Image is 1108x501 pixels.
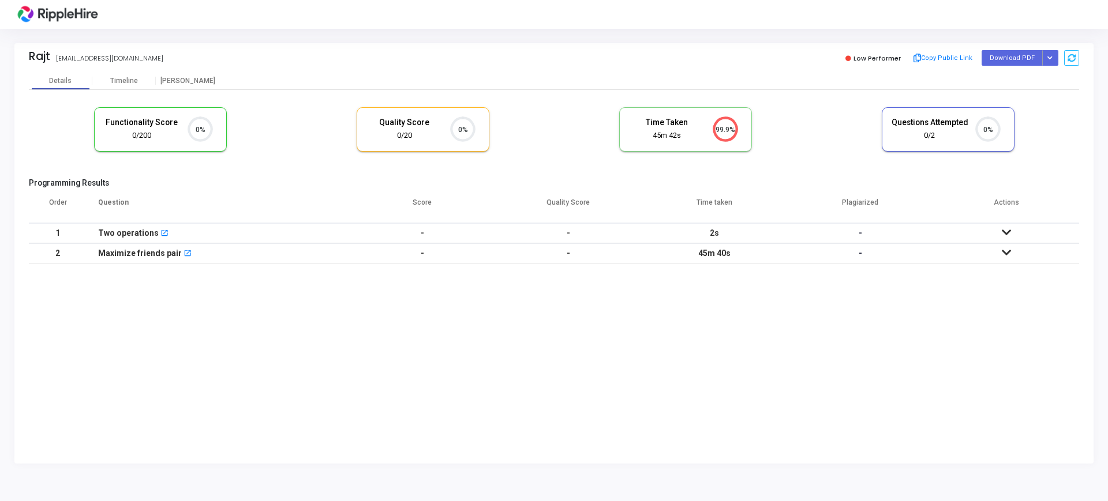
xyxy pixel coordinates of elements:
div: Details [49,77,72,85]
th: Quality Score [495,191,641,223]
span: Low Performer [854,54,901,63]
div: Two operations [98,224,159,243]
h5: Functionality Score [103,118,181,127]
th: Score [349,191,495,223]
h5: Quality Score [366,118,443,127]
th: Plagiarized [787,191,933,223]
h5: Questions Attempted [891,118,968,127]
td: - [495,223,641,243]
mat-icon: open_in_new [160,230,169,238]
td: 1 [29,223,87,243]
span: - [859,228,862,238]
td: - [349,223,495,243]
h5: Programming Results [29,178,1079,188]
img: logo [14,3,101,26]
button: Download PDF [982,50,1043,66]
td: 2 [29,243,87,263]
div: Timeline [110,77,138,85]
td: 45m 40s [641,243,787,263]
button: Copy Public Link [909,50,976,67]
td: - [349,243,495,263]
th: Question [87,191,349,223]
div: [EMAIL_ADDRESS][DOMAIN_NAME] [56,54,163,63]
div: Rajt [29,50,50,63]
div: 45m 42s [628,130,706,141]
th: Time taken [641,191,787,223]
div: 0/20 [366,130,443,141]
mat-icon: open_in_new [184,250,192,258]
td: - [495,243,641,263]
div: Maximize friends pair [98,244,182,263]
th: Order [29,191,87,223]
div: 0/200 [103,130,181,141]
h5: Time Taken [628,118,706,127]
div: Button group with nested dropdown [1042,50,1058,66]
div: 0/2 [891,130,968,141]
th: Actions [933,191,1079,223]
div: [PERSON_NAME] [156,77,219,85]
td: 2s [641,223,787,243]
span: - [859,248,862,258]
